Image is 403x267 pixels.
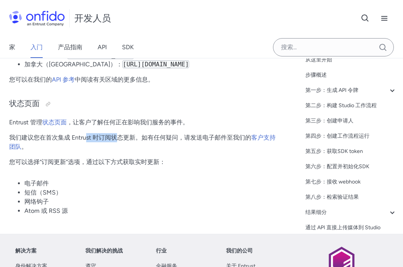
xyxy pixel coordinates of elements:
[305,87,358,93] font: 第一步：生成 API 令牌
[42,119,67,126] a: 状态页面
[305,55,397,64] a: 从这里开始
[380,14,389,23] svg: 打开导航菜单按钮
[226,248,253,254] font: 我们的公司
[15,248,37,254] font: 解决方案
[361,14,370,23] svg: 打开搜索按钮
[305,223,397,232] a: 通过 API 直接上传媒体到 Studio
[31,37,43,58] a: 入门
[67,119,189,126] font: ，让客户了解任何正在影响我们服务的事件。
[305,116,397,125] a: 第三步：创建申请人
[305,209,327,216] font: 结果细分
[305,177,397,187] a: 第七步：接收 webhook
[156,246,167,256] a: 行业
[52,76,75,83] a: API 参考
[122,37,134,58] a: SDK
[305,208,397,217] a: 结果细分
[67,51,134,59] code: [URL][DOMAIN_NAME]
[75,76,154,83] font: 中阅读有关区域的更多信息。
[305,163,369,170] font: 第六步：配置并初始化SDK
[122,60,189,68] code: [URL][DOMAIN_NAME]
[24,51,67,59] font: 美国（美国）：
[9,158,165,166] font: 您可以选择“订阅更新”选项，通过以下方式获取实时更新：
[305,102,377,109] font: 第二步：构建 Studio 工作流程
[9,134,251,141] font: 我们建议您在首次集成 Entrust 时订阅状态更新。如有任何疑问，请发送电子邮件至我们的
[9,134,276,150] a: 客户支持团队
[156,248,167,254] font: 行业
[305,56,332,63] font: 从这里开始
[98,37,107,58] a: API
[9,37,15,58] a: 家
[24,61,122,68] font: 加拿大（[GEOGRAPHIC_DATA]）：
[305,162,397,171] a: 第六步：配置并初始化SDK
[24,180,49,187] font: 电子邮件
[226,246,253,256] a: 我们的公司
[21,143,27,150] font: 。
[24,198,49,205] font: 网络钩子
[58,37,82,58] a: 产品指南
[305,133,369,139] font: 第四步：创建工作流程运行
[305,72,327,78] font: 步骤概述
[305,179,361,185] font: 第七步：接收 webhook
[58,43,82,51] font: 产品指南
[305,117,353,124] font: 第三步：创建申请人
[9,99,40,108] font: 状态页面
[305,148,363,154] font: 第五步：获取SDK token
[305,101,397,110] a: 第二步：构建 Studio 工作流程
[24,207,68,214] font: Atom 或 RSS 源
[122,43,134,51] font: SDK
[15,246,37,256] a: 解决方案
[356,9,375,28] button: 打开搜索按钮
[375,9,394,28] button: 打开导航菜单按钮
[74,13,111,24] font: 开发人员
[9,43,15,51] font: 家
[305,224,381,231] font: 通过 API 直接上传媒体到 Studio
[98,43,107,51] font: API
[305,71,397,80] a: 步骤概述
[9,119,42,126] font: Entrust 管理
[9,76,52,83] font: 您可以在我们的
[85,246,123,256] a: 我们解决的挑战
[24,189,62,196] font: 短信（SMS）
[305,193,397,202] a: 第八步：检索验证结果
[85,248,123,254] font: 我们解决的挑战
[273,38,394,56] input: Onfido 搜索输入字段
[305,194,359,200] font: 第八步：检索验证结果
[305,147,397,156] a: 第五步：获取SDK token
[9,11,65,26] img: Onfido 标志
[305,132,397,141] a: 第四步：创建工作流程运行
[31,43,43,51] font: 入门
[305,86,397,95] a: 第一步：生成 API 令牌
